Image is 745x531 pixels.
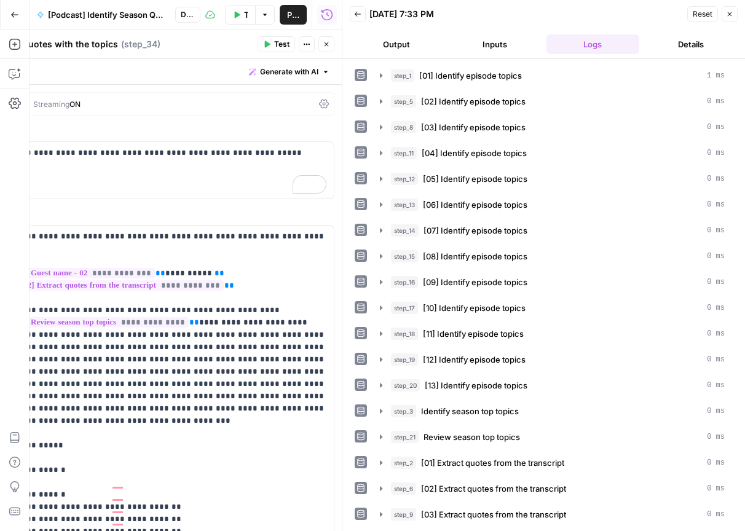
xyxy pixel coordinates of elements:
button: 0 ms [372,324,732,344]
span: step_2 [391,457,416,469]
span: Identify season top topics [421,405,519,417]
button: 0 ms [372,350,732,369]
span: [13] Identify episode topics [425,379,527,391]
span: Streaming [33,100,69,109]
button: Test [258,36,295,52]
span: step_18 [391,328,418,340]
span: [02] Extract quotes from the transcript [421,482,566,495]
span: Reset [693,9,712,20]
button: 0 ms [372,143,732,163]
span: step_5 [391,95,416,108]
span: [03] Identify episode topics [421,121,526,133]
button: Logs [546,34,640,54]
button: 0 ms [372,221,732,240]
span: 0 ms [707,354,725,365]
span: 0 ms [707,328,725,339]
span: 0 ms [707,509,725,520]
button: Publish [280,5,307,25]
span: 0 ms [707,483,725,494]
span: step_13 [391,199,418,211]
span: [08] Identify episode topics [423,250,527,262]
button: Generate with AI [244,64,334,80]
span: [11] Identify episode topics [423,328,524,340]
span: [Podcast] Identify Season Quotes & Topics [48,9,165,21]
span: 0 ms [707,147,725,159]
button: 1 ms [372,66,732,85]
button: 0 ms [372,427,732,447]
span: 0 ms [707,173,725,184]
span: 0 ms [707,251,725,262]
span: step_14 [391,224,419,237]
button: 0 ms [372,479,732,498]
button: 0 ms [372,298,732,318]
span: 0 ms [707,406,725,417]
span: [12] Identify episode topics [423,353,526,366]
button: 0 ms [372,453,732,473]
span: [05] Identify episode topics [423,173,527,185]
span: step_15 [391,250,418,262]
span: 0 ms [707,380,725,391]
span: step_12 [391,173,418,185]
button: Details [644,34,738,54]
span: 0 ms [707,225,725,236]
span: 0 ms [707,199,725,210]
span: step_3 [391,405,416,417]
span: ON [69,100,81,109]
span: 0 ms [707,122,725,133]
span: step_21 [391,431,419,443]
span: step_20 [391,379,420,391]
span: [10] Identify episode topics [423,302,526,314]
span: [06] Identify episode topics [423,199,527,211]
span: Generate with AI [260,66,318,77]
span: step_1 [391,69,414,82]
button: 0 ms [372,195,732,214]
span: [03] Extract quotes from the transcript [421,508,566,521]
button: Reset [687,6,718,22]
button: 0 ms [372,246,732,266]
button: Output [350,34,443,54]
span: step_6 [391,482,416,495]
span: 0 ms [707,302,725,313]
button: 0 ms [372,401,732,421]
button: 0 ms [372,92,732,111]
button: Inputs [448,34,542,54]
button: 0 ms [372,376,732,395]
button: 0 ms [372,272,732,292]
span: 0 ms [707,96,725,107]
span: 0 ms [707,457,725,468]
span: [07] Identify episode topics [424,224,527,237]
span: Draft [181,9,195,20]
span: step_17 [391,302,418,314]
span: Publish [287,9,299,21]
span: step_11 [391,147,417,159]
span: [09] Identify episode topics [423,276,527,288]
span: Test [274,39,290,50]
span: 0 ms [707,431,725,442]
span: step_19 [391,353,418,366]
span: [01] Identify episode topics [419,69,522,82]
span: [01] Extract quotes from the transcript [421,457,564,469]
button: [Podcast] Identify Season Quotes & Topics [30,5,173,25]
span: ( step_34 ) [121,38,160,50]
span: step_8 [391,121,416,133]
span: 0 ms [707,277,725,288]
span: 1 ms [707,70,725,81]
span: [02] Identify episode topics [421,95,526,108]
button: Test Workflow [225,5,255,25]
span: Review season top topics [424,431,520,443]
span: step_16 [391,276,418,288]
span: Test Workflow [244,9,248,21]
button: 0 ms [372,117,732,137]
button: 0 ms [372,505,732,524]
span: step_9 [391,508,416,521]
button: 0 ms [372,169,732,189]
span: [04] Identify episode topics [422,147,527,159]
